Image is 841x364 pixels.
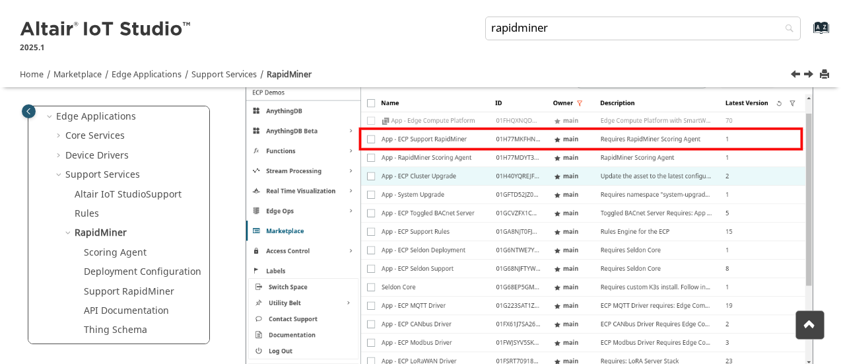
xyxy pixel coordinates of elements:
a: Rules [75,207,99,221]
span: Expand Device Drivers [55,149,65,163]
span: Collapse Support Services [55,168,65,182]
a: Scoring Agent [84,246,147,260]
a: Support Services [65,168,140,182]
span: Expand Core Services [55,129,65,143]
a: Thing Schema [84,323,147,337]
a: Device Drivers [65,149,129,163]
a: RapidMiner [75,226,127,240]
a: Next topic: Scoring Agent [805,68,815,84]
img: Altair IoT Studio [20,19,193,40]
a: Altair IoT StudioSupport [75,188,182,201]
a: Edge Applications [56,110,136,124]
a: Support Services [191,69,257,81]
span: Collapse Edge Applications [46,110,56,124]
input: Search query [485,17,801,40]
span: Altair IoT Studio [75,188,146,201]
button: Toggle publishing table of content [22,104,36,118]
button: Search [768,17,805,42]
a: API Documentation [84,304,169,318]
a: Previous topic: Rules [791,68,802,84]
a: Edge Applications [112,69,182,81]
a: Home [20,69,44,81]
a: Marketplace [53,69,102,81]
a: Deployment Configuration [84,265,201,279]
span: Collapse RapidMiner [64,227,75,240]
a: Core Services [65,129,125,143]
a: RapidMiner [267,69,312,81]
a: Execute Action Using Rule [84,343,199,357]
button: Print this page [821,66,831,84]
a: Go to index terms page [792,27,822,41]
a: Support RapidMiner [84,285,174,299]
p: 2025.1 [20,42,193,54]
